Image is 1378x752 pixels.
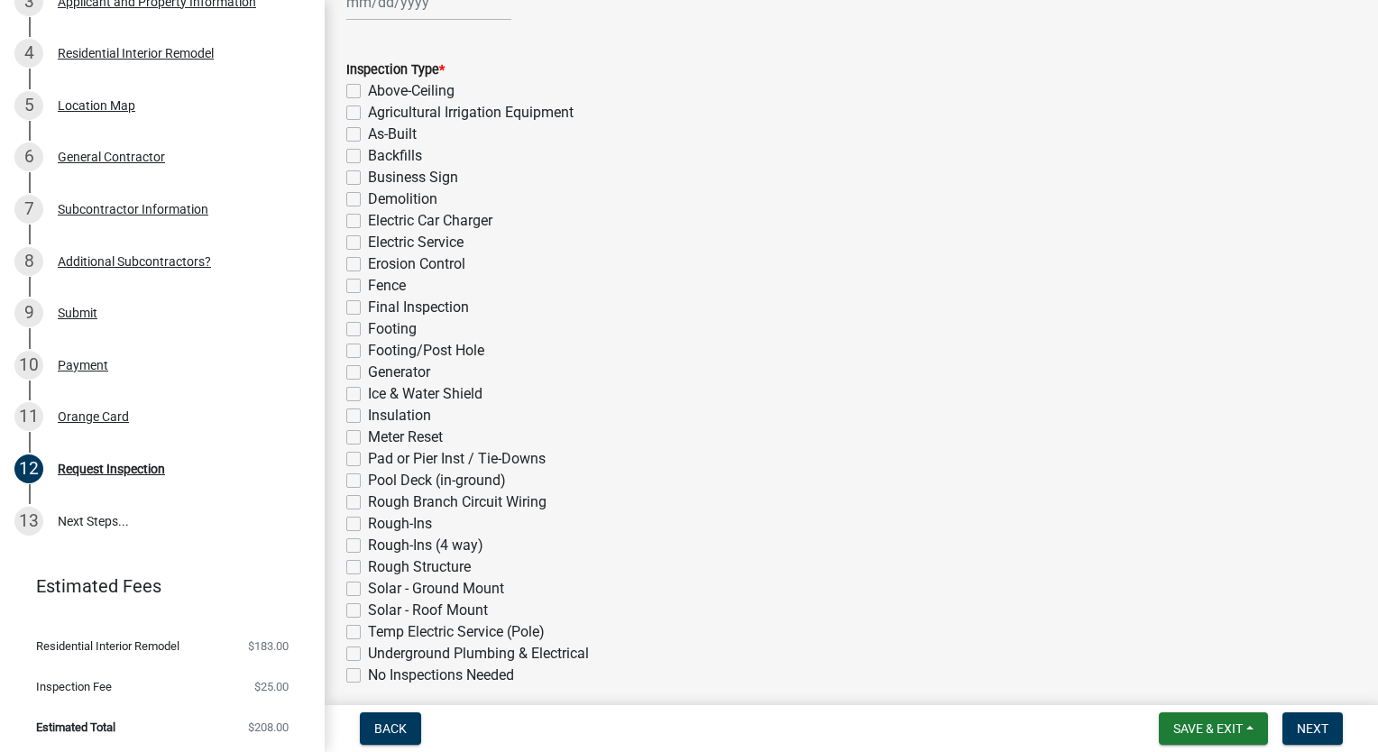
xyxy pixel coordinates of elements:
[368,318,417,340] label: Footing
[58,463,165,475] div: Request Inspection
[1297,721,1328,736] span: Next
[36,640,179,652] span: Residential Interior Remodel
[368,491,547,513] label: Rough Branch Circuit Wiring
[58,410,129,423] div: Orange Card
[368,124,417,145] label: As-Built
[1282,712,1343,745] button: Next
[368,275,406,297] label: Fence
[14,195,43,224] div: 7
[368,665,514,686] label: No Inspections Needed
[368,405,431,426] label: Insulation
[368,232,464,253] label: Electric Service
[14,39,43,68] div: 4
[14,247,43,276] div: 8
[14,91,43,120] div: 5
[58,151,165,163] div: General Contractor
[368,578,504,600] label: Solar - Ground Mount
[368,383,482,405] label: Ice & Water Shield
[14,507,43,536] div: 13
[58,307,97,319] div: Submit
[368,297,469,318] label: Final Inspection
[368,535,483,556] label: Rough-Ins (4 way)
[14,454,43,483] div: 12
[368,470,506,491] label: Pool Deck (in-ground)
[36,721,115,733] span: Estimated Total
[58,99,135,112] div: Location Map
[248,640,289,652] span: $183.00
[14,298,43,327] div: 9
[368,80,455,102] label: Above-Ceiling
[368,600,488,621] label: Solar - Roof Mount
[368,102,574,124] label: Agricultural Irrigation Equipment
[58,255,211,268] div: Additional Subcontractors?
[58,203,208,216] div: Subcontractor Information
[36,681,112,692] span: Inspection Fee
[1173,721,1243,736] span: Save & Exit
[374,721,407,736] span: Back
[368,426,443,448] label: Meter Reset
[368,448,546,470] label: Pad or Pier Inst / Tie-Downs
[368,621,545,643] label: Temp Electric Service (Pole)
[14,351,43,380] div: 10
[14,568,296,604] a: Estimated Fees
[58,47,214,60] div: Residential Interior Remodel
[368,340,484,362] label: Footing/Post Hole
[248,721,289,733] span: $208.00
[14,402,43,431] div: 11
[368,513,432,535] label: Rough-Ins
[368,188,437,210] label: Demolition
[368,167,458,188] label: Business Sign
[368,210,492,232] label: Electric Car Charger
[360,712,421,745] button: Back
[58,359,108,371] div: Payment
[14,142,43,171] div: 6
[254,681,289,692] span: $25.00
[368,253,465,275] label: Erosion Control
[1159,712,1268,745] button: Save & Exit
[346,64,445,77] label: Inspection Type
[368,362,430,383] label: Generator
[368,643,589,665] label: Underground Plumbing & Electrical
[368,556,471,578] label: Rough Structure
[368,145,422,167] label: Backfills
